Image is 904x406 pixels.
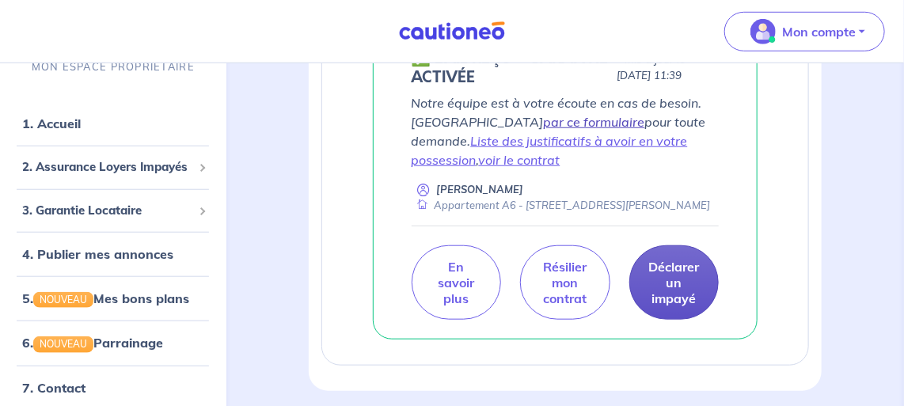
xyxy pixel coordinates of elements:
p: MON ESPACE PROPRIÉTAIRE [32,59,195,74]
a: voir le contrat [479,152,560,168]
a: Résilier mon contrat [520,245,610,320]
a: 6.NOUVEAUParrainage [22,336,163,351]
button: illu_account_valid_menu.svgMon compte [724,12,885,51]
div: 7. Contact [6,372,220,404]
p: Mon compte [782,22,856,41]
a: 4. Publier mes annonces [22,246,173,262]
a: 7. Contact [22,380,85,396]
span: 2. Assurance Loyers Impayés [22,158,192,176]
div: state: CONTRACT-VALIDATED, Context: NEW,NO-CERTIFICATE,RELATIONSHIP,LESSOR-DOCUMENTS [412,49,720,87]
div: Appartement A6 - [STREET_ADDRESS][PERSON_NAME] [412,198,711,213]
a: Déclarer un impayé [629,245,719,320]
p: - mis à jour le [DATE] 11:39 [617,52,719,84]
a: 5.NOUVEAUMes bons plans [22,290,189,306]
div: 2. Assurance Loyers Impayés [6,152,220,183]
p: Résilier mon contrat [540,259,590,306]
img: Cautioneo [393,21,511,41]
h5: ✅ BAIL REÇU - GARANTIE ACTIVÉE [412,49,610,87]
div: 3. Garantie Locataire [6,195,220,226]
a: 1. Accueil [22,116,81,131]
span: 3. Garantie Locataire [22,202,192,220]
div: 6.NOUVEAUParrainage [6,328,220,359]
a: En savoir plus [412,245,501,320]
div: 1. Accueil [6,108,220,139]
p: [PERSON_NAME] [437,182,524,197]
a: Liste des justificatifs à avoir en votre possession [412,133,688,168]
p: Déclarer un impayé [648,259,699,306]
div: 4. Publier mes annonces [6,238,220,270]
p: Notre équipe est à votre écoute en cas de besoin. [GEOGRAPHIC_DATA] pour toute demande. , [412,93,720,169]
img: illu_account_valid_menu.svg [750,19,776,44]
div: 5.NOUVEAUMes bons plans [6,283,220,314]
a: par ce formulaire [544,114,645,130]
p: En savoir plus [431,259,481,306]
